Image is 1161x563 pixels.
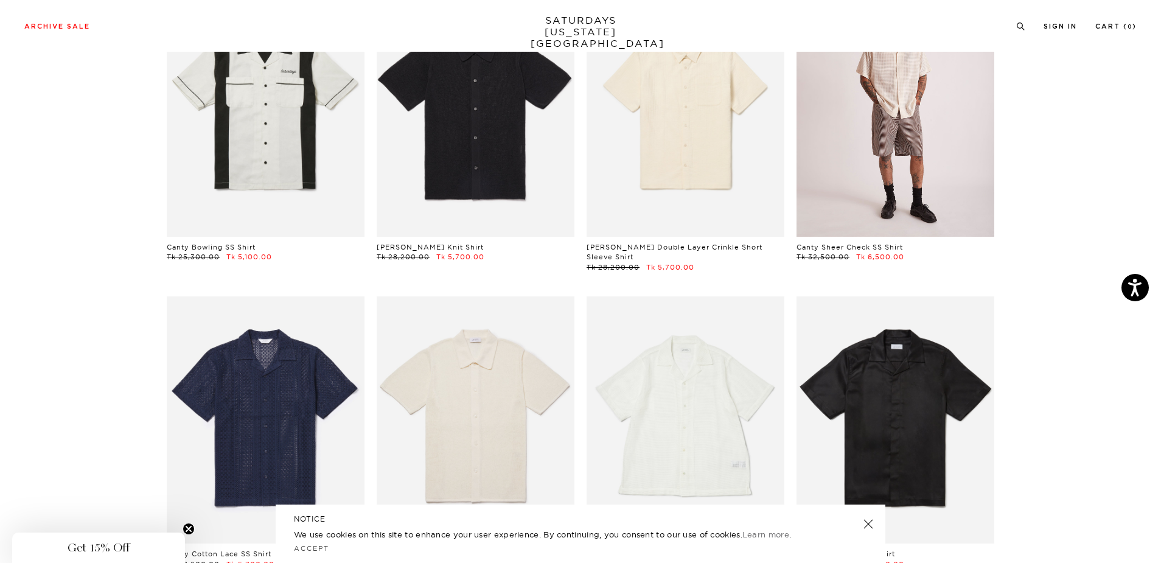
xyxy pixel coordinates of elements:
[587,263,640,271] span: Tk 28,200.00
[167,550,271,558] a: Canty Cotton Lace SS Shirt
[587,243,762,262] a: [PERSON_NAME] Double Layer Crinkle Short Sleeve Shirt
[531,15,631,49] a: SATURDAYS[US_STATE][GEOGRAPHIC_DATA]
[183,523,195,535] button: Close teaser
[24,23,90,30] a: Archive Sale
[294,514,867,525] h5: NOTICE
[68,540,130,555] span: Get 15% Off
[797,253,849,261] span: Tk 32,500.00
[167,243,256,251] a: Canty Bowling SS Shirt
[797,243,903,251] a: Canty Sheer Check SS Shirt
[12,533,185,563] div: Get 15% OffClose teaser
[294,544,329,553] a: Accept
[856,253,904,261] span: Tk 6,500.00
[1095,23,1137,30] a: Cart (0)
[646,263,694,271] span: Tk 5,700.00
[294,528,824,540] p: We use cookies on this site to enhance your user experience. By continuing, you consent to our us...
[167,253,220,261] span: Tk 25,300.00
[377,253,430,261] span: Tk 28,200.00
[436,253,484,261] span: Tk 5,700.00
[1044,23,1077,30] a: Sign In
[226,253,272,261] span: Tk 5,100.00
[377,243,484,251] a: [PERSON_NAME] Knit Shirt
[1128,24,1132,30] small: 0
[742,530,789,539] a: Learn more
